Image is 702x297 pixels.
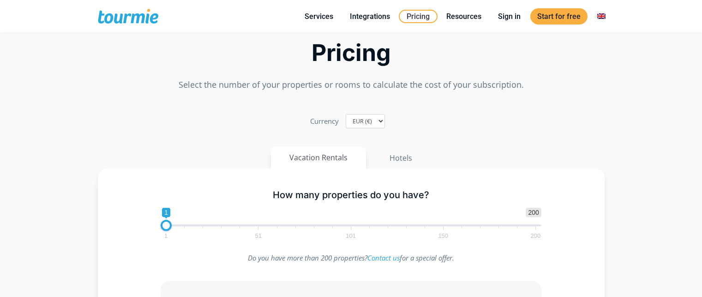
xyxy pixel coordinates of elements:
button: Hotels [371,147,431,169]
span: 200 [526,208,541,217]
p: Do you have more than 200 properties? for a special offer. [161,252,541,264]
button: Vacation Rentals [271,147,366,169]
a: Switch to [590,11,612,22]
a: Resources [439,11,488,22]
span: 150 [437,234,450,238]
h5: How many properties do you have? [161,189,541,201]
span: 101 [344,234,357,238]
h2: Pricing [98,42,605,64]
a: Integrations [343,11,397,22]
a: Sign in [491,11,528,22]
span: 1 [162,208,170,217]
span: 200 [529,234,542,238]
span: 1 [163,234,169,238]
a: Start for free [530,8,588,24]
span: 51 [254,234,263,238]
p: Select the number of your properties or rooms to calculate the cost of your subscription. [98,79,605,91]
a: Services [298,11,340,22]
a: Pricing [399,10,438,23]
a: Contact us [367,253,400,262]
label: Currency [310,115,339,127]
